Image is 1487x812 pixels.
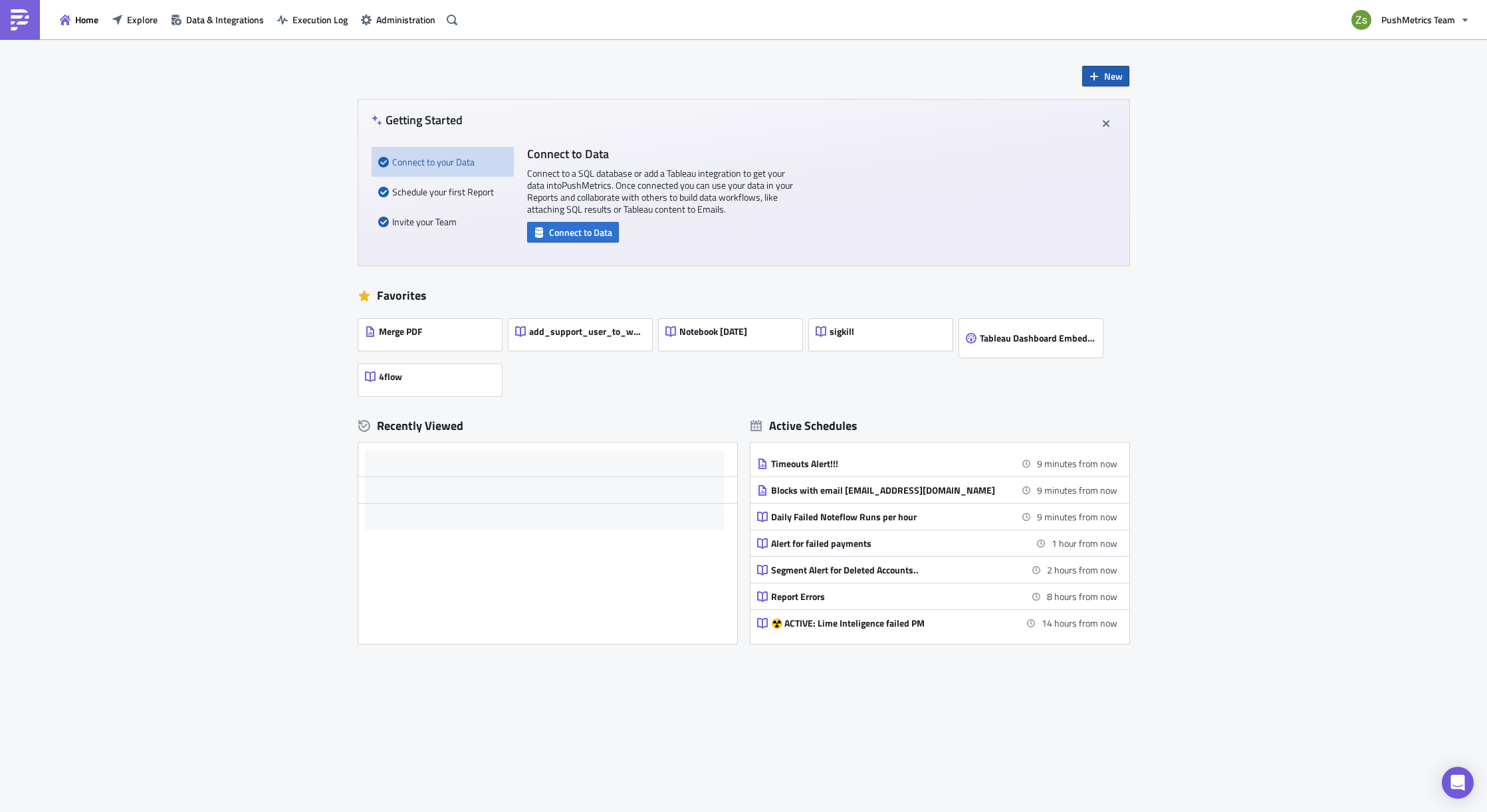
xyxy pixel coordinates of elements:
[830,326,854,338] span: sigkill
[750,430,858,445] div: Active Schedules
[376,13,435,27] span: Administration
[771,576,1004,588] div: Segment Alert for Deleted Accounts..
[378,147,507,177] div: Connect to your Data
[771,603,1004,615] div: Report Errors
[1047,601,1117,615] time: 2025-09-05 19:00
[757,569,1117,595] a: Segment Alert for Deleted Accounts..2 hours from now
[509,312,659,369] a: add_support_user_to_workspace
[358,369,509,408] a: 4flow
[1047,575,1117,589] time: 2025-09-05 13:00
[757,489,1117,515] a: Blocks with email [EMAIL_ADDRESS][DOMAIN_NAME]9 minutes from now
[771,470,1004,482] div: Timeouts Alert!!!
[809,312,959,369] a: sigkill
[372,113,463,127] h4: Getting Started
[379,383,402,395] span: 4flow
[1104,69,1123,83] span: New
[164,9,271,30] button: Data & Integrations
[771,629,1004,641] div: ☢️ ACTIVE: Lime Inteligence failed PM
[1037,495,1117,509] time: 2025-09-05 11:00
[186,13,264,27] span: Data & Integrations
[757,622,1117,648] a: ☢️ ACTIVE: Lime Inteligence failed PM14 hours from now
[271,9,354,30] button: Execution Log
[1082,66,1129,86] button: New
[980,344,1095,356] span: Tableau Dashboard Embed [DATE]
[378,177,507,207] div: Schedule your first Report
[379,326,422,338] span: Merge PDF
[75,13,98,27] span: Home
[757,595,1117,621] a: Report Errors8 hours from now
[1350,9,1373,31] img: Avatar
[1037,468,1117,482] time: 2025-09-05 11:00
[378,207,507,237] div: Invite your Team
[679,326,747,338] span: Notebook [DATE]
[527,147,793,161] h4: Connect to Data
[771,496,1004,508] div: Blocks with email [EMAIL_ADDRESS][DOMAIN_NAME]
[757,516,1117,542] a: Daily Failed Noteflow Runs per hour9 minutes from now
[1037,522,1117,536] time: 2025-09-05 11:00
[959,312,1109,369] a: Thumbnail PreviewTableau Dashboard Embed [DATE]
[771,550,1004,561] div: Alert for failed payments
[358,286,1129,306] div: Favorites
[53,9,105,30] button: Home
[659,312,809,369] a: Notebook [DATE]
[1343,5,1477,35] button: PushMetrics Team
[292,13,348,27] span: Execution Log
[1442,767,1474,799] div: Open Intercom Messenger
[127,13,158,27] span: Explore
[358,428,737,448] div: Recently Viewed
[527,167,793,215] p: Connect to a SQL database or add a Tableau integration to get your data into PushMetrics . Once c...
[1052,548,1117,562] time: 2025-09-05 12:00
[549,225,612,239] span: Connect to Data
[527,224,619,238] a: Connect to Data
[358,312,509,369] a: Merge PDF
[1042,628,1117,642] time: 2025-09-06 01:00
[527,222,619,243] button: Connect to Data
[105,9,164,30] button: Explore
[757,462,1117,488] a: Timeouts Alert!!!9 minutes from now
[9,9,31,31] img: PushMetrics
[529,326,645,338] span: add_support_user_to_workspace
[1381,13,1455,27] span: PushMetrics Team
[771,523,1004,535] div: Daily Failed Noteflow Runs per hour
[354,9,442,30] button: Administration
[757,542,1117,568] a: Alert for failed payments1 hour from now
[966,326,1096,338] img: Thumbnail Preview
